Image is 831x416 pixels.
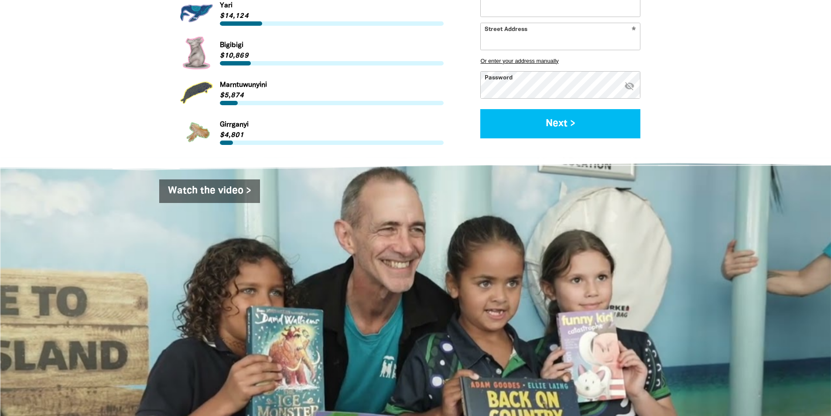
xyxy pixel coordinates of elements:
button: visibility_off [624,80,635,92]
a: Watch the video > [159,179,260,203]
i: Hide password [624,80,635,91]
button: Next > [480,109,640,138]
button: Or enter your address manually [480,58,640,64]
